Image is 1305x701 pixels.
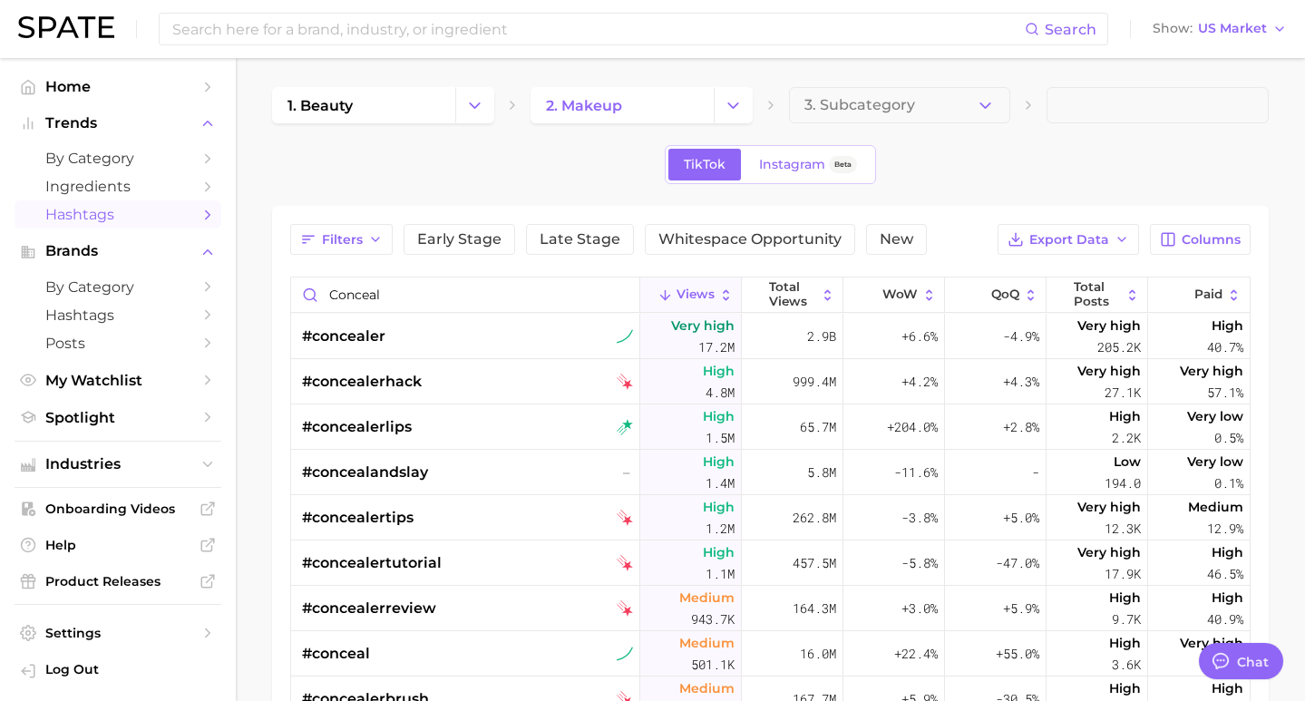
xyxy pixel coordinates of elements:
span: 1.1m [706,563,735,585]
span: Ingredients [45,178,190,195]
span: +2.8% [1003,416,1039,438]
button: Brands [15,238,221,265]
a: Home [15,73,221,101]
span: +4.3% [1003,371,1039,393]
button: Export Data [998,224,1139,255]
span: Onboarding Videos [45,501,190,517]
span: QoQ [991,287,1019,302]
span: Trends [45,115,190,131]
a: Ingredients [15,172,221,200]
span: WoW [882,287,918,302]
span: 46.5% [1207,563,1243,585]
span: New [880,232,913,247]
span: 3. Subcategory [804,97,915,113]
a: 2. makeup [531,87,714,123]
span: +3.0% [901,598,938,619]
span: -3.8% [901,507,938,529]
span: +55.0% [996,643,1039,665]
span: 999.4m [793,371,836,393]
button: Trends [15,110,221,137]
a: by Category [15,144,221,172]
a: Spotlight [15,404,221,432]
span: #concealerlips [302,416,412,438]
span: High [1212,315,1243,336]
img: tiktok falling star [617,374,633,390]
button: #concealerreviewtiktok falling starMedium943.7k164.3m+3.0%+5.9%High9.7kHigh40.9% [291,586,1250,631]
span: -4.9% [1003,326,1039,347]
span: 5.8m [807,462,836,483]
span: 262.8m [793,507,836,529]
span: +5.9% [1003,598,1039,619]
span: 2.9b [807,326,836,347]
span: Very high [1077,496,1141,518]
span: Total Posts [1074,280,1121,308]
span: +5.0% [1003,507,1039,529]
span: Very low [1187,405,1243,427]
button: #concealerlipstiktok rising starHigh1.5m65.7m+204.0%+2.8%High2.2kVery low0.5% [291,404,1250,450]
button: Total Posts [1047,277,1148,313]
span: Posts [45,335,190,352]
span: Medium [1188,496,1243,518]
button: Views [640,277,742,313]
a: Hashtags [15,200,221,229]
a: InstagramBeta [744,149,872,180]
a: Help [15,531,221,559]
span: 17.9k [1105,563,1141,585]
span: +204.0% [887,416,938,438]
span: 2. makeup [546,97,622,114]
span: Whitespace Opportunity [658,232,842,247]
a: Posts [15,329,221,357]
span: Late Stage [540,232,620,247]
a: Hashtags [15,301,221,329]
span: 16.0m [800,643,836,665]
span: Views [677,287,715,302]
img: tiktok sustained riser [617,646,633,662]
span: Very high [1180,632,1243,654]
span: 164.3m [793,598,836,619]
a: Onboarding Videos [15,495,221,522]
span: 65.7m [800,416,836,438]
span: 2.2k [1112,427,1141,449]
button: Filters [290,224,393,255]
a: by Category [15,273,221,301]
button: #concealandslay–High1.4m5.8m-11.6%-Low194.0Very low0.1% [291,450,1250,495]
span: Search [1045,21,1096,38]
span: #concealer [302,326,385,347]
span: Early Stage [417,232,502,247]
span: +22.4% [894,643,938,665]
span: Beta [834,157,852,172]
img: tiktok falling star [617,555,633,571]
input: Search in makeup [291,277,639,312]
span: High [1109,587,1141,609]
img: tiktok falling star [617,510,633,526]
span: Show [1153,24,1193,34]
span: #concealerhack [302,371,422,393]
a: My Watchlist [15,366,221,394]
a: Product Releases [15,568,221,595]
a: Log out. Currently logged in with e-mail emilydy@benefitcosmetics.com. [15,656,221,686]
span: +6.6% [901,326,938,347]
button: #concealertipstiktok falling starHigh1.2m262.8m-3.8%+5.0%Very high12.3kMedium12.9% [291,495,1250,540]
span: High [703,405,735,427]
span: 1.2m [706,518,735,540]
span: 194.0 [1105,472,1141,494]
span: Hashtags [45,307,190,324]
button: Industries [15,451,221,478]
button: WoW [843,277,945,313]
span: 205.2k [1097,336,1141,358]
button: QoQ [945,277,1047,313]
span: Spotlight [45,409,190,426]
span: 57.1% [1207,382,1243,404]
span: 457.5m [793,552,836,574]
span: 3.6k [1112,654,1141,676]
button: #concealtiktok sustained riserMedium501.1k16.0m+22.4%+55.0%High3.6kVery high56.9% [291,631,1250,677]
span: – [623,462,629,483]
span: Medium [679,677,735,699]
button: Paid [1148,277,1250,313]
span: High [1212,541,1243,563]
span: Settings [45,625,190,641]
span: Total Views [769,280,816,308]
span: US Market [1198,24,1267,34]
span: High [1109,632,1141,654]
span: Very low [1187,451,1243,472]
